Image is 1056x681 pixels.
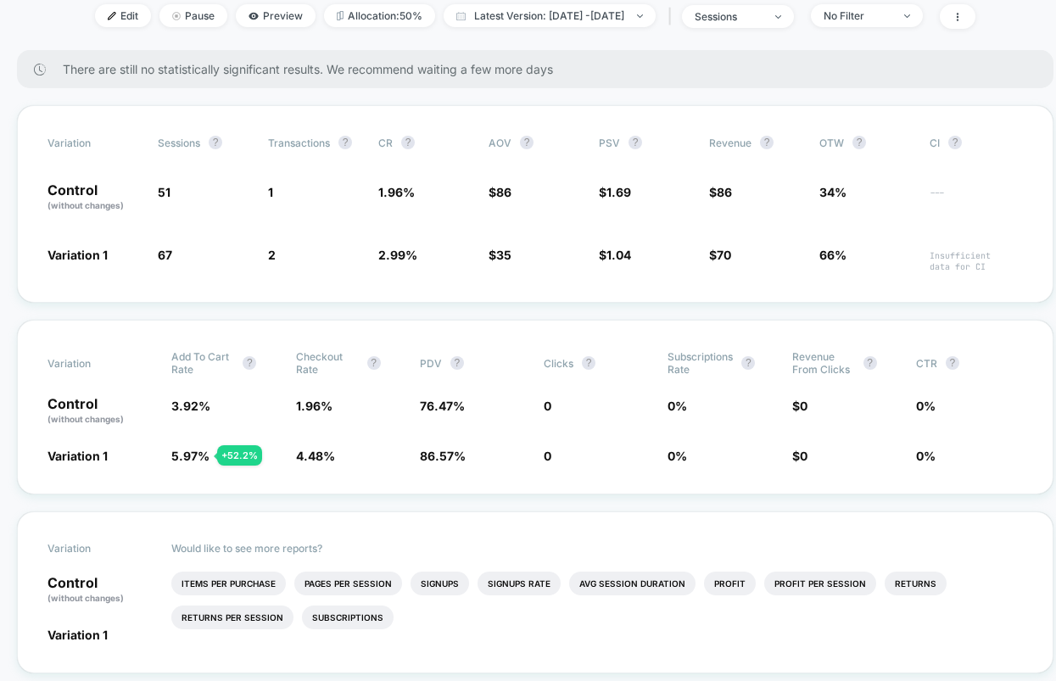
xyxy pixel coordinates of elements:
li: Signups [411,572,469,595]
span: 0 [544,399,551,413]
li: Returns Per Session [171,606,293,629]
span: Add To Cart Rate [171,350,234,376]
span: 76.47 % [420,399,465,413]
span: 1.69 [606,185,631,199]
button: ? [582,356,595,370]
span: 1.04 [606,248,631,262]
span: Subscriptions Rate [668,350,733,376]
span: Variation 1 [47,449,108,463]
button: ? [852,136,866,149]
span: 0 % [916,449,936,463]
span: $ [792,449,807,463]
span: Transactions [268,137,330,149]
span: 70 [717,248,731,262]
span: Latest Version: [DATE] - [DATE] [444,4,656,27]
p: Control [47,397,154,426]
button: ? [338,136,352,149]
li: Avg Session Duration [569,572,696,595]
span: 51 [158,185,170,199]
span: Clicks [544,357,573,370]
button: ? [760,136,774,149]
li: Subscriptions [302,606,394,629]
button: ? [520,136,534,149]
span: $ [489,248,511,262]
div: No Filter [824,9,891,22]
span: 86 [717,185,732,199]
span: Revenue From Clicks [792,350,855,376]
span: CI [930,136,1023,149]
span: 0 [800,449,807,463]
button: ? [741,356,755,370]
li: Profit [704,572,756,595]
span: Preview [236,4,316,27]
p: Would like to see more reports? [171,542,1023,555]
span: There are still no statistically significant results. We recommend waiting a few more days [63,62,1020,76]
span: OTW [819,136,913,149]
img: end [775,15,781,19]
span: Variation [47,542,141,555]
span: Variation [47,350,141,376]
span: PSV [599,137,620,149]
img: rebalance [337,11,344,20]
button: ? [450,356,464,370]
span: 0 [800,399,807,413]
span: $ [599,248,631,262]
span: 1 [268,185,273,199]
span: $ [709,185,732,199]
span: AOV [489,137,511,149]
span: 67 [158,248,172,262]
li: Returns [885,572,947,595]
span: 34% [819,185,846,199]
div: sessions [695,10,763,23]
span: $ [599,185,631,199]
li: Profit Per Session [764,572,876,595]
img: end [904,14,910,18]
button: ? [367,356,381,370]
span: Checkout Rate [296,350,359,376]
img: end [172,12,181,20]
span: (without changes) [47,414,124,424]
img: end [637,14,643,18]
span: Sessions [158,137,200,149]
span: 3.92 % [171,399,210,413]
span: CTR [916,357,937,370]
span: 86.57 % [420,449,466,463]
span: PDV [420,357,442,370]
div: + 52.2 % [217,445,262,466]
img: calendar [456,12,466,20]
span: --- [930,187,1023,212]
span: CR [378,137,393,149]
button: ? [948,136,962,149]
span: 0 % [668,449,687,463]
span: Allocation: 50% [324,4,435,27]
span: $ [489,185,511,199]
span: Pause [159,4,227,27]
span: 2.99 % [378,248,417,262]
img: edit [108,12,116,20]
p: Control [47,183,141,212]
span: 5.97 % [171,449,210,463]
span: (without changes) [47,593,124,603]
span: 1.96 % [378,185,415,199]
span: 66% [819,248,846,262]
span: Revenue [709,137,751,149]
span: 4.48 % [296,449,335,463]
span: Variation [47,136,141,149]
button: ? [401,136,415,149]
span: $ [709,248,731,262]
button: ? [946,356,959,370]
li: Signups Rate [478,572,561,595]
li: Pages Per Session [294,572,402,595]
p: Control [47,576,154,605]
span: Variation 1 [47,248,108,262]
span: 0 % [668,399,687,413]
span: 1.96 % [296,399,332,413]
span: (without changes) [47,200,124,210]
span: | [664,4,682,29]
span: Edit [95,4,151,27]
span: $ [792,399,807,413]
button: ? [243,356,256,370]
span: 35 [496,248,511,262]
span: 86 [496,185,511,199]
button: ? [863,356,877,370]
